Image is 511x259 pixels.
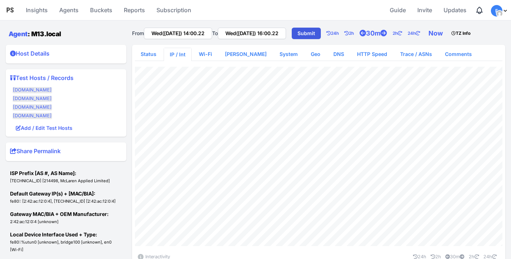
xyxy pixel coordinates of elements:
[13,113,52,118] small: [DOMAIN_NAME]
[9,29,65,39] h1: : M13.local
[491,5,508,17] div: Profile Menu
[426,26,449,41] a: Now
[193,48,218,61] a: Wi-Fi
[444,3,467,17] span: Updates
[495,9,498,13] span: F
[132,30,144,37] label: From
[10,170,76,176] strong: ISP Prefix [AS #, AS Name]:
[394,48,438,61] a: Trace / ASNs
[451,30,470,36] strong: TZ Info
[475,6,484,15] div: Notifications
[328,48,350,61] a: DNS
[414,1,435,19] a: Invite
[441,1,469,19] a: Updates
[10,199,116,204] small: fe80:: [2:42:ac:12:0:4], [TECHNICAL_ID] [2:42:ac:12:0:4]
[10,231,97,237] strong: Local Device Interface Used + Type:
[10,147,122,158] summary: Share Permalink
[87,1,115,19] a: Buckets
[10,190,95,197] strong: Default Gateway IP(s) + [MAC/BIA]:
[9,30,28,38] a: Agent
[497,11,502,17] img: 8c045d38eb86755cbf6a65b0a0c22034.png
[292,28,321,39] a: Submit
[327,26,344,41] a: 24h
[10,178,110,183] small: [TECHNICAL_ID] [214498, McLaren Applied Limited]
[10,119,78,134] button: Add / Edit Test Hosts
[13,96,52,101] small: [DOMAIN_NAME]
[10,219,58,224] small: 2:42:ac:12:0:4 [unknown]
[10,111,55,119] a: [DOMAIN_NAME]
[10,85,55,94] a: [DOMAIN_NAME]
[393,26,408,41] a: 2h
[274,48,304,61] a: System
[387,1,409,19] a: Guide
[121,1,148,19] a: Reports
[390,3,406,17] span: Guide
[10,240,112,252] small: fe80::%utun0 [unknown], bridge100 [unknown], en0 [Wi-Fi]
[351,48,393,61] a: HTTP Speed
[408,26,426,41] a: 24h
[10,74,122,85] summary: Test Hosts / Records
[23,1,51,19] a: Insights
[13,104,52,110] small: [DOMAIN_NAME]
[439,48,478,61] a: Comments
[10,102,55,111] a: [DOMAIN_NAME]
[13,87,52,93] small: [DOMAIN_NAME]
[212,30,218,37] label: To
[154,1,194,19] a: Subscription
[344,26,360,41] a: 2h
[10,49,122,61] summary: Host Details
[219,48,272,61] a: [PERSON_NAME]
[360,26,393,41] a: 30m
[10,211,109,217] strong: Gateway MAC/BIA + OEM Manufacturer:
[135,48,162,61] a: Status
[305,48,326,61] a: Geo
[164,48,191,61] a: IP / Int
[10,94,55,102] a: [DOMAIN_NAME]
[56,1,81,19] a: Agents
